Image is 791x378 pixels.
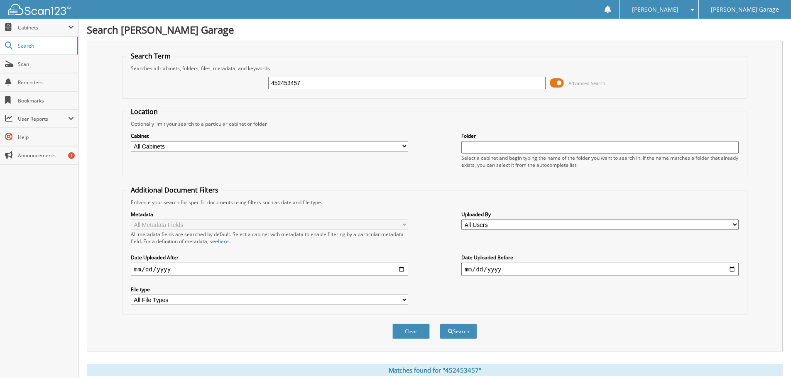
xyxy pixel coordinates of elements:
div: 1 [68,152,75,159]
input: start [131,263,408,276]
div: Optionally limit your search to a particular cabinet or folder [127,120,743,127]
span: [PERSON_NAME] [632,7,678,12]
label: Metadata [131,211,408,218]
label: Folder [461,132,739,139]
legend: Additional Document Filters [127,185,223,195]
span: Cabinets [18,24,68,31]
div: Matches found for "452453457" [87,364,783,376]
input: end [461,263,739,276]
button: Search [440,324,477,339]
span: User Reports [18,115,68,122]
div: Select a cabinet and begin typing the name of the folder you want to search in. If the name match... [461,154,739,168]
button: Clear [392,324,430,339]
label: Uploaded By [461,211,739,218]
span: Advanced Search [568,80,605,86]
div: All metadata fields are searched by default. Select a cabinet with metadata to enable filtering b... [131,231,408,245]
span: Announcements [18,152,74,159]
span: Bookmarks [18,97,74,104]
img: scan123-logo-white.svg [8,4,71,15]
label: Cabinet [131,132,408,139]
span: Scan [18,61,74,68]
div: Enhance your search for specific documents using filters such as date and file type. [127,199,743,206]
legend: Location [127,107,162,116]
span: Reminders [18,79,74,86]
div: Searches all cabinets, folders, files, metadata, and keywords [127,65,743,72]
label: Date Uploaded After [131,254,408,261]
span: Search [18,42,73,49]
span: Help [18,134,74,141]
label: Date Uploaded Before [461,254,739,261]
legend: Search Term [127,51,175,61]
span: [PERSON_NAME] Garage [711,7,779,12]
h1: Search [PERSON_NAME] Garage [87,23,783,37]
label: File type [131,286,408,293]
a: here [218,238,229,245]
